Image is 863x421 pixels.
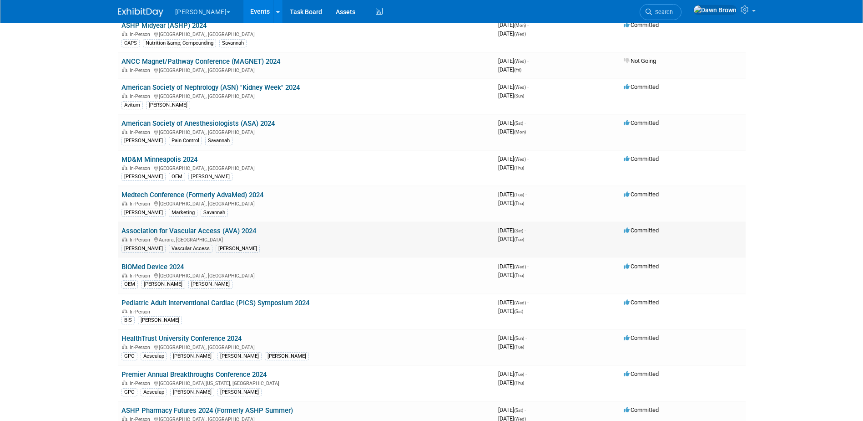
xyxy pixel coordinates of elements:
span: Committed [624,263,659,270]
span: - [527,57,529,64]
span: (Sat) [514,228,523,233]
span: - [527,83,529,90]
a: American Society of Anesthesiologists (ASA) 2024 [121,119,275,128]
a: ANCC Magnet/Pathway Conference (MAGNET) 2024 [121,57,280,66]
a: HealthTrust University Conference 2024 [121,334,242,343]
span: Committed [624,191,659,198]
span: Committed [624,370,659,377]
div: [PERSON_NAME] [217,352,262,360]
div: [PERSON_NAME] [121,245,166,253]
div: [GEOGRAPHIC_DATA], [GEOGRAPHIC_DATA] [121,200,491,207]
span: In-Person [130,93,153,99]
div: Marketing [169,209,197,217]
span: [DATE] [498,30,526,37]
span: [DATE] [498,227,526,234]
span: (Wed) [514,157,526,162]
span: Committed [624,119,659,126]
span: - [525,334,527,341]
div: OEM [121,280,138,288]
span: (Tue) [514,372,524,377]
span: (Tue) [514,237,524,242]
div: [PERSON_NAME] [121,209,166,217]
span: Search [652,9,673,15]
span: - [525,119,526,126]
span: - [525,406,526,413]
a: ASHP Pharmacy Futures 2024 (Formerly ASHP Summer) [121,406,293,415]
span: [DATE] [498,119,526,126]
div: [GEOGRAPHIC_DATA], [GEOGRAPHIC_DATA] [121,272,491,279]
img: In-Person Event [122,344,127,349]
div: Savannah [201,209,228,217]
div: Savannah [219,39,247,47]
span: [DATE] [498,155,529,162]
span: - [527,263,529,270]
span: In-Person [130,309,153,315]
div: [PERSON_NAME] [121,173,166,181]
span: (Wed) [514,59,526,64]
span: (Tue) [514,192,524,197]
span: In-Person [130,67,153,73]
span: (Wed) [514,31,526,36]
span: [DATE] [498,236,524,242]
span: Committed [624,227,659,234]
div: GPO [121,352,137,360]
div: [GEOGRAPHIC_DATA], [GEOGRAPHIC_DATA] [121,128,491,135]
img: In-Person Event [122,165,127,170]
span: [DATE] [498,66,521,73]
span: (Thu) [514,201,524,206]
div: GPO [121,388,137,396]
span: Committed [624,406,659,413]
span: (Sat) [514,121,523,126]
span: [DATE] [498,83,529,90]
div: [PERSON_NAME] [188,280,232,288]
span: Committed [624,155,659,162]
span: In-Person [130,31,153,37]
span: In-Person [130,237,153,243]
div: [GEOGRAPHIC_DATA][US_STATE], [GEOGRAPHIC_DATA] [121,379,491,386]
span: [DATE] [498,57,529,64]
img: ExhibitDay [118,8,163,17]
span: (Thu) [514,380,524,385]
div: BIS [121,316,135,324]
div: Pain Control [169,137,202,145]
span: [DATE] [498,272,524,278]
span: (Sun) [514,93,524,98]
div: [GEOGRAPHIC_DATA], [GEOGRAPHIC_DATA] [121,92,491,99]
span: [DATE] [498,128,526,135]
span: - [527,155,529,162]
span: (Wed) [514,85,526,90]
span: Committed [624,83,659,90]
span: [DATE] [498,191,527,198]
span: - [525,191,527,198]
span: [DATE] [498,370,527,377]
span: In-Person [130,201,153,207]
span: (Fri) [514,67,521,72]
span: (Sat) [514,309,523,314]
div: [GEOGRAPHIC_DATA], [GEOGRAPHIC_DATA] [121,30,491,37]
span: [DATE] [498,164,524,171]
div: [PERSON_NAME] [170,388,214,396]
a: Pediatric Adult Interventional Cardiac (PICS) Symposium 2024 [121,299,309,307]
span: [DATE] [498,308,523,314]
span: [DATE] [498,263,529,270]
div: [GEOGRAPHIC_DATA], [GEOGRAPHIC_DATA] [121,164,491,171]
span: [DATE] [498,343,524,350]
span: [DATE] [498,379,524,386]
span: - [525,227,526,234]
span: Committed [624,21,659,28]
span: Committed [624,334,659,341]
div: [PERSON_NAME] [170,352,214,360]
span: - [527,21,529,28]
img: Dawn Brown [693,5,737,15]
span: (Thu) [514,273,524,278]
div: [PERSON_NAME] [138,316,182,324]
a: BIOMed Device 2024 [121,263,184,271]
span: [DATE] [498,334,527,341]
div: Avitum [121,101,143,109]
div: Vascular Access [169,245,212,253]
div: [PERSON_NAME] [265,352,309,360]
span: [DATE] [498,200,524,206]
span: (Sat) [514,408,523,413]
span: In-Person [130,344,153,350]
span: [DATE] [498,406,526,413]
